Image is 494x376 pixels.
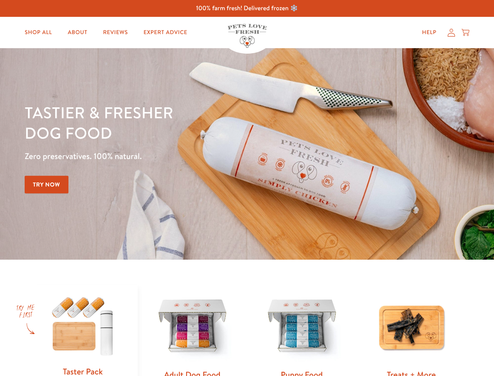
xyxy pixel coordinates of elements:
a: Shop All [18,25,58,40]
p: Zero preservatives. 100% natural. [25,149,321,163]
a: Help [416,25,443,40]
img: Pets Love Fresh [228,24,267,48]
a: About [61,25,93,40]
a: Try Now [25,176,68,193]
a: Expert Advice [137,25,194,40]
a: Reviews [97,25,134,40]
h1: Tastier & fresher dog food [25,102,321,143]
